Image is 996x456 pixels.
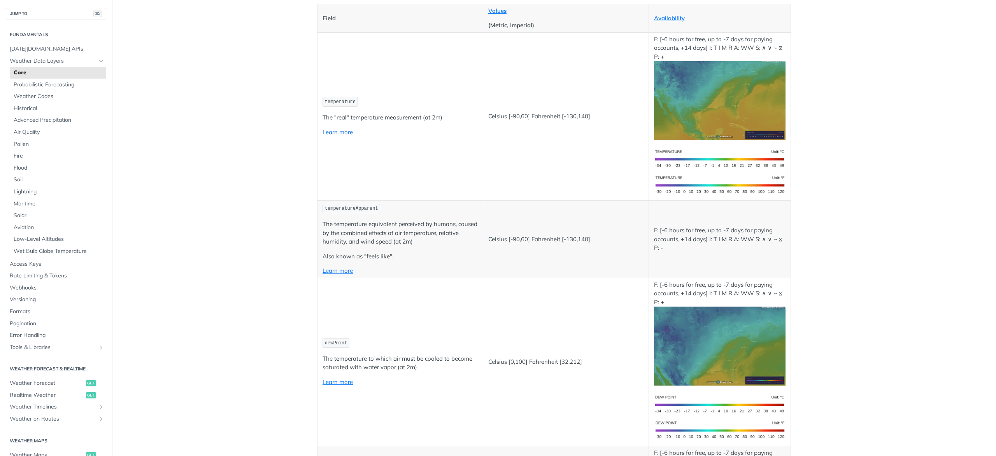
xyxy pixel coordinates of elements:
[10,114,106,126] a: Advanced Precipitation
[10,391,84,399] span: Realtime Weather
[6,282,106,294] a: Webhooks
[323,354,478,372] p: The temperature to which air must be cooled to become saturated with water vapor (at 2m)
[14,235,104,243] span: Low-Level Altitudes
[488,21,644,30] p: (Metric, Imperial)
[654,35,786,140] p: F: [-6 hours for free, up to -7 days for paying accounts, +14 days] I: T I M R A: WW S: ∧ ∨ ~ ⧖ P: +
[10,126,106,138] a: Air Quality
[10,103,106,114] a: Historical
[6,8,106,19] button: JUMP TO⌘/
[10,331,104,339] span: Error Handling
[10,379,84,387] span: Weather Forecast
[10,403,96,411] span: Weather Timelines
[10,272,104,280] span: Rate Limiting & Tokens
[323,220,478,246] p: The temperature equivalent perceived by humans, caused by the combined effects of air temperature...
[10,45,104,53] span: [DATE][DOMAIN_NAME] APIs
[14,105,104,112] span: Historical
[10,415,96,423] span: Weather on Routes
[654,400,786,407] span: Expand image
[10,139,106,150] a: Pollen
[6,294,106,305] a: Versioning
[10,162,106,174] a: Flood
[325,99,356,105] span: temperature
[14,69,104,77] span: Core
[98,416,104,422] button: Show subpages for Weather on Routes
[14,152,104,160] span: Fire
[6,377,106,389] a: Weather Forecastget
[14,176,104,184] span: Soil
[14,128,104,136] span: Air Quality
[323,252,478,261] p: Also known as "feels like".
[86,392,96,398] span: get
[10,246,106,257] a: Wet Bulb Globe Temperature
[10,320,104,328] span: Pagination
[654,181,786,188] span: Expand image
[654,96,786,104] span: Expand image
[6,258,106,270] a: Access Keys
[654,281,786,386] p: F: [-6 hours for free, up to -7 days for paying accounts, +14 days] I: T I M R A: WW S: ∧ ∨ ~ ⧖ P: +
[654,226,786,253] p: F: [-6 hours for free, up to -7 days for paying accounts, +14 days] I: T I M R A: WW S: ∧ ∨ ~ ⧖ P: -
[6,401,106,413] a: Weather TimelinesShow subpages for Weather Timelines
[10,308,104,316] span: Formats
[14,116,104,124] span: Advanced Precipitation
[10,79,106,91] a: Probabilistic Forecasting
[93,11,102,17] span: ⌘/
[654,342,786,349] span: Expand image
[14,247,104,255] span: Wet Bulb Globe Temperature
[86,380,96,386] span: get
[488,7,507,14] a: Values
[10,344,96,351] span: Tools & Libraries
[6,270,106,282] a: Rate Limiting & Tokens
[14,81,104,89] span: Probabilistic Forecasting
[6,413,106,425] a: Weather on RoutesShow subpages for Weather on Routes
[6,389,106,401] a: Realtime Weatherget
[98,344,104,351] button: Show subpages for Tools & Libraries
[323,267,353,274] a: Learn more
[6,31,106,38] h2: Fundamentals
[98,58,104,64] button: Hide subpages for Weather Data Layers
[6,43,106,55] a: [DATE][DOMAIN_NAME] APIs
[10,210,106,221] a: Solar
[325,340,347,346] span: dewPoint
[6,55,106,67] a: Weather Data LayersHide subpages for Weather Data Layers
[10,198,106,210] a: Maritime
[10,222,106,233] a: Aviation
[14,212,104,219] span: Solar
[10,233,106,245] a: Low-Level Altitudes
[10,174,106,186] a: Soil
[14,140,104,148] span: Pollen
[14,93,104,100] span: Weather Codes
[6,437,106,444] h2: Weather Maps
[10,284,104,292] span: Webhooks
[654,426,786,433] span: Expand image
[654,154,786,162] span: Expand image
[323,14,478,23] p: Field
[14,200,104,208] span: Maritime
[488,358,644,367] p: Celsius [0,100] Fahrenheit [32,212]
[10,67,106,79] a: Core
[6,330,106,341] a: Error Handling
[6,318,106,330] a: Pagination
[488,235,644,244] p: Celsius [-90,60] Fahrenheit [-130,140]
[98,404,104,410] button: Show subpages for Weather Timelines
[10,57,96,65] span: Weather Data Layers
[10,91,106,102] a: Weather Codes
[10,186,106,198] a: Lightning
[654,14,685,22] a: Availability
[323,378,353,386] a: Learn more
[325,206,378,211] span: temperatureApparent
[6,306,106,317] a: Formats
[14,188,104,196] span: Lightning
[14,164,104,172] span: Flood
[6,365,106,372] h2: Weather Forecast & realtime
[323,128,353,136] a: Learn more
[14,224,104,232] span: Aviation
[10,296,104,303] span: Versioning
[488,112,644,121] p: Celsius [-90,60] Fahrenheit [-130,140]
[323,113,478,122] p: The "real" temperature measurement (at 2m)
[6,342,106,353] a: Tools & LibrariesShow subpages for Tools & Libraries
[10,150,106,162] a: Fire
[10,260,104,268] span: Access Keys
